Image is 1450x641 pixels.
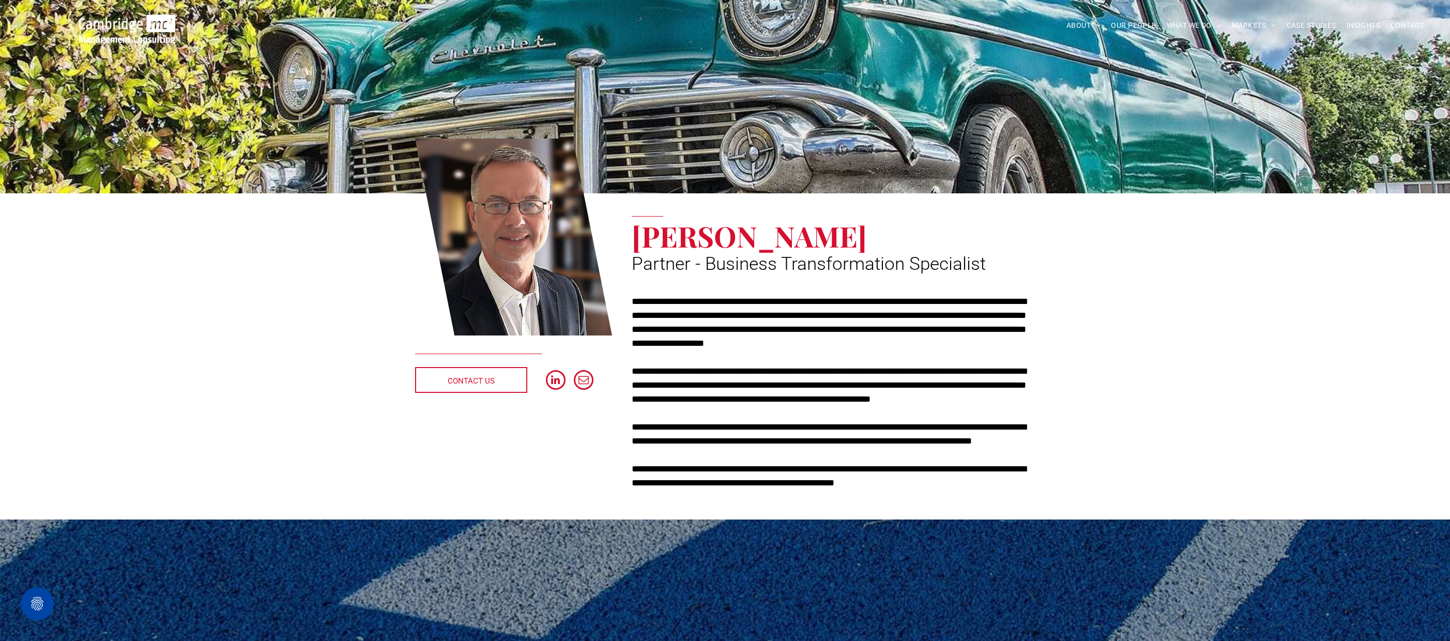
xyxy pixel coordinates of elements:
span: [PERSON_NAME] [632,217,867,255]
a: WHAT WE DO [1162,18,1227,34]
a: Your Business Transformed | Cambridge Management Consulting [79,16,175,27]
a: linkedin [546,370,566,392]
img: Go to Homepage [79,14,175,44]
a: ABOUT [1061,18,1106,34]
span: CONTACT US [448,368,495,394]
a: CONTACT [1385,18,1429,34]
a: email [574,370,593,392]
a: INSIGHTS [1341,18,1385,34]
a: CONTACT US [415,367,527,393]
a: Phil Laws | Partner - Business Transformation Specialist [415,137,613,338]
span: Partner - Business Transformation Specialist [632,253,986,274]
a: CASE STUDIES [1281,18,1341,34]
a: OUR PEOPLE [1106,18,1161,34]
a: MARKETS [1227,18,1281,34]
